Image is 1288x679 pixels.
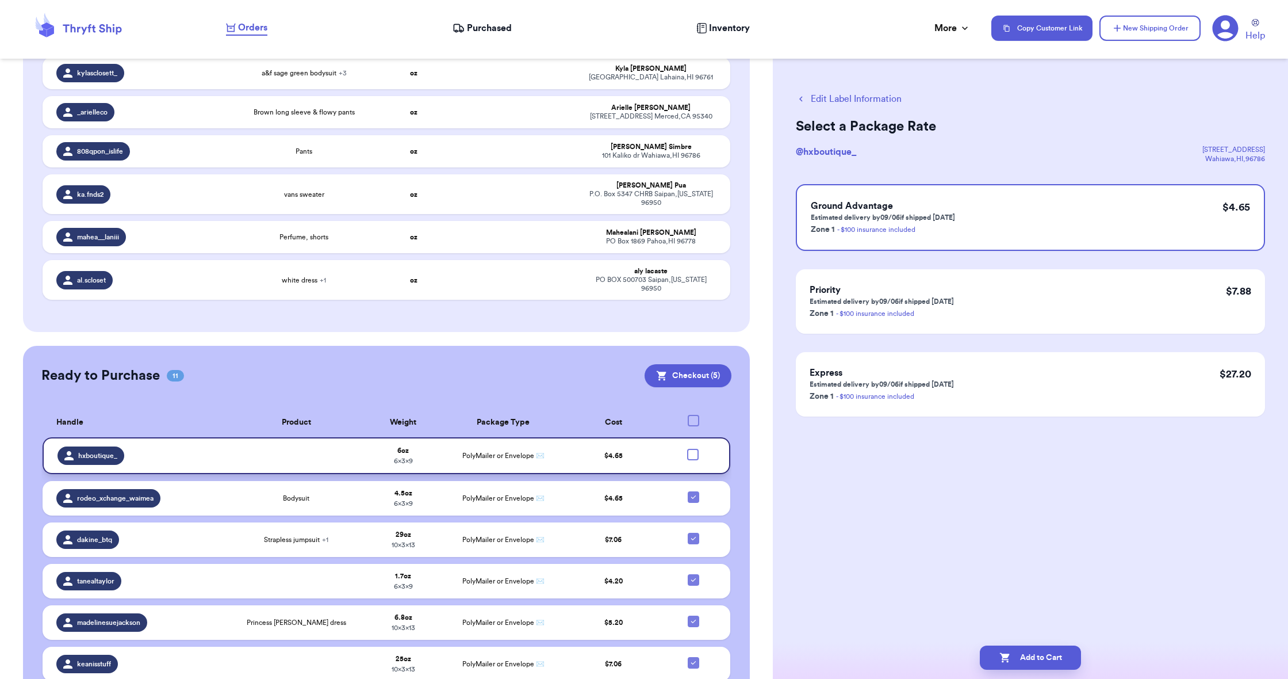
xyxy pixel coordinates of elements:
[1245,19,1265,43] a: Help
[453,21,512,35] a: Purchased
[229,408,363,437] th: Product
[410,148,417,155] strong: oz
[247,618,346,627] span: Princess [PERSON_NAME] dress
[394,500,413,507] span: 6 x 3 x 9
[392,666,415,673] span: 10 x 3 x 13
[167,370,184,382] span: 11
[836,393,914,400] a: - $100 insurance included
[586,73,716,82] div: [GEOGRAPHIC_DATA] Lahaina , HI 96761
[462,495,545,502] span: PolyMailer or Envelope ✉️
[392,541,415,548] span: 10 x 3 x 13
[394,614,412,621] strong: 6.8 oz
[796,92,902,106] button: Edit Label Information
[810,380,954,389] p: Estimated delivery by 09/06 if shipped [DATE]
[645,364,731,387] button: Checkout (5)
[586,143,716,151] div: [PERSON_NAME] Simbre
[410,191,417,198] strong: oz
[811,213,955,222] p: Estimated delivery by 09/06 if shipped [DATE]
[1220,366,1251,382] p: $ 27.20
[604,495,623,502] span: $ 4.65
[77,68,117,78] span: kylasclosett_
[810,392,834,400] span: Zone 1
[604,578,623,585] span: $ 4.20
[77,147,123,156] span: 808qpon_islife
[810,297,954,306] p: Estimated delivery by 09/06 if shipped [DATE]
[810,285,841,295] span: Priority
[586,112,716,121] div: [STREET_ADDRESS] Merced , CA 95340
[1226,283,1251,299] p: $ 7.88
[796,117,1265,136] h2: Select a Package Rate
[586,151,716,160] div: 101 Kaliko dr Wahiawa , HI 96786
[586,237,716,246] div: PO Box 1869 Pahoa , HI 96778
[396,531,411,538] strong: 29 oz
[262,68,347,78] span: a&f sage green bodysuit
[78,451,117,460] span: hxboutique_
[238,21,267,35] span: Orders
[586,190,716,207] div: P.O. Box 5347 CHRB Saipan , [US_STATE] 96950
[284,190,324,199] span: vans sweater
[264,535,328,544] span: Strapless jumpsuit
[467,21,512,35] span: Purchased
[394,490,412,497] strong: 4.5 oz
[709,21,750,35] span: Inventory
[462,536,545,543] span: PolyMailer or Envelope ✉️
[586,181,716,190] div: [PERSON_NAME] Pua
[563,408,664,437] th: Cost
[410,234,417,241] strong: oz
[363,408,443,437] th: Weight
[282,276,326,285] span: white dress
[836,310,914,317] a: - $100 insurance included
[462,578,545,585] span: PolyMailer or Envelope ✉️
[810,368,842,377] span: Express
[586,276,716,293] div: PO BOX 500703 Saipan , [US_STATE] 96950
[443,408,563,437] th: Package Type
[77,232,119,242] span: mahea__laniii
[77,618,140,627] span: madelinesuejackson
[1245,29,1265,43] span: Help
[462,661,545,667] span: PolyMailer or Envelope ✉️
[56,417,83,429] span: Handle
[77,577,114,586] span: tanealtaylor
[397,447,409,454] strong: 6 oz
[837,226,915,233] a: - $100 insurance included
[41,367,160,385] h2: Ready to Purchase
[605,536,622,543] span: $ 7.06
[254,108,355,117] span: Brown long sleeve & flowy pants
[586,267,716,276] div: aly lacaste
[796,147,856,157] span: @ hxboutique_
[1099,16,1201,41] button: New Shipping Order
[1202,154,1265,163] div: Wahiawa , HI , 96786
[77,494,154,503] span: rodeo_xchange_waimea
[811,226,835,234] span: Zone 1
[410,70,417,77] strong: oz
[339,70,347,77] span: + 3
[279,232,328,242] span: Perfume, shorts
[77,190,103,199] span: ka.fnds2
[586,228,716,237] div: Mahealani [PERSON_NAME]
[394,457,413,464] span: 6 x 3 x 9
[1202,145,1265,154] div: [STREET_ADDRESS]
[410,109,417,116] strong: oz
[1222,199,1250,215] p: $ 4.65
[322,536,328,543] span: + 1
[604,619,623,626] span: $ 5.20
[396,655,411,662] strong: 25 oz
[226,21,267,36] a: Orders
[604,452,623,459] span: $ 4.65
[934,21,971,35] div: More
[392,624,415,631] span: 10 x 3 x 13
[320,277,326,284] span: + 1
[586,104,716,112] div: Arielle [PERSON_NAME]
[77,535,112,544] span: dakine_btq
[810,310,834,318] span: Zone 1
[605,661,622,667] span: $ 7.06
[283,494,309,503] span: Bodysuit
[462,452,545,459] span: PolyMailer or Envelope ✉️
[395,573,411,579] strong: 1.7 oz
[696,21,750,35] a: Inventory
[811,201,893,211] span: Ground Advantage
[586,64,716,73] div: Kyla [PERSON_NAME]
[77,276,106,285] span: al.scloset
[991,16,1092,41] button: Copy Customer Link
[980,646,1081,670] button: Add to Cart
